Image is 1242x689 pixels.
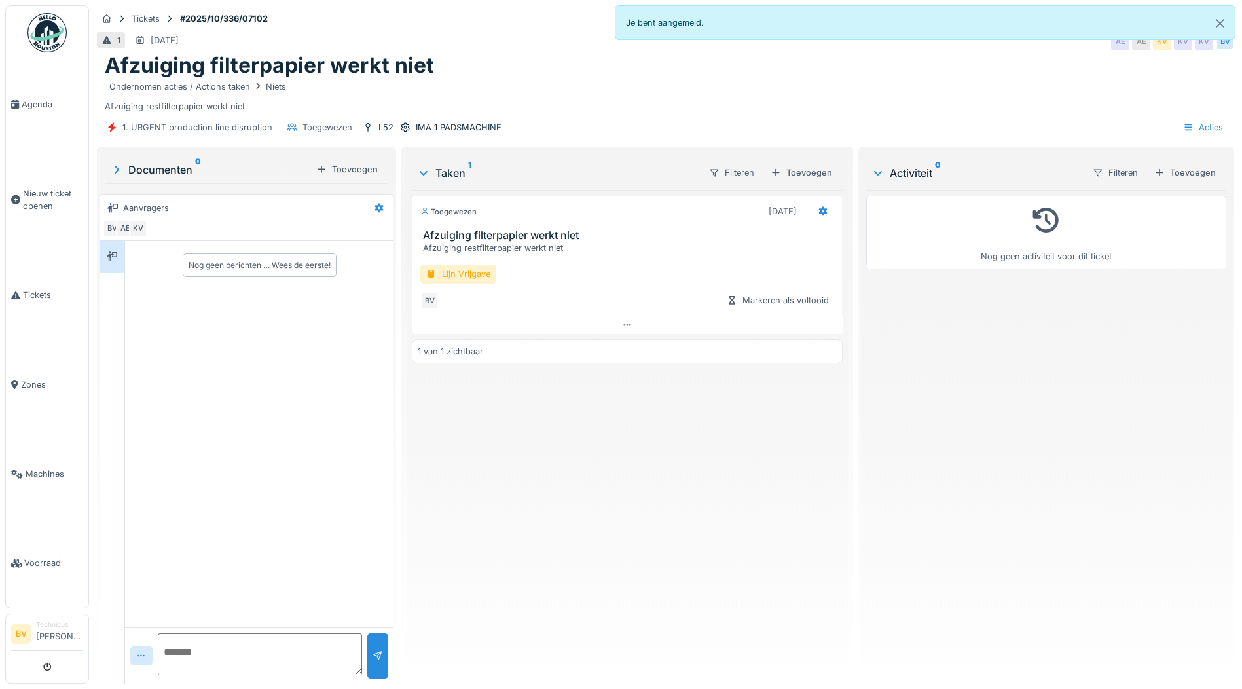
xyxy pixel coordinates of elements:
[1087,163,1144,182] div: Filteren
[129,219,147,238] div: KV
[151,34,179,47] div: [DATE]
[1177,118,1229,137] div: Acties
[1132,32,1150,50] div: AE
[6,340,88,429] a: Zones
[23,289,83,301] span: Tickets
[132,12,160,25] div: Tickets
[6,251,88,340] a: Tickets
[122,121,272,134] div: 1. URGENT production line disruption
[378,121,393,134] div: L52
[109,81,286,93] div: Ondernomen acties / Actions taken Niets
[871,165,1082,181] div: Activiteit
[23,187,83,212] span: Nieuw ticket openen
[105,79,1226,113] div: Afzuiging restfilterpapier werkt niet
[423,242,837,254] div: Afzuiging restfilterpapier werkt niet
[420,265,496,284] div: Lijn Vrijgave
[420,206,477,217] div: Toegewezen
[11,624,31,644] li: BV
[6,149,88,251] a: Nieuw ticket openen
[1195,32,1213,50] div: KV
[11,620,83,651] a: BV Technicus[PERSON_NAME]
[765,164,837,181] div: Toevoegen
[117,34,120,47] div: 1
[416,121,502,134] div: IMA 1 PADSMACHINE
[423,229,837,242] h3: Afzuiging filterpapier werkt niet
[189,259,331,271] div: Nog geen berichten … Wees de eerste!
[1111,32,1129,50] div: AE
[1149,164,1221,181] div: Toevoegen
[24,557,83,569] span: Voorraad
[195,162,201,177] sup: 0
[1174,32,1192,50] div: KV
[103,219,121,238] div: BV
[468,165,471,181] sup: 1
[6,519,88,608] a: Voorraad
[21,379,83,391] span: Zones
[27,13,67,52] img: Badge_color-CXgf-gQk.svg
[769,205,797,217] div: [DATE]
[175,12,273,25] strong: #2025/10/336/07102
[1153,32,1171,50] div: KV
[110,162,311,177] div: Documenten
[615,5,1236,40] div: Je bent aangemeld.
[875,202,1218,263] div: Nog geen activiteit voor dit ticket
[36,620,83,629] div: Technicus
[935,165,941,181] sup: 0
[1216,32,1234,50] div: BV
[420,291,439,310] div: BV
[1205,6,1235,41] button: Close
[36,620,83,648] li: [PERSON_NAME]
[22,98,83,111] span: Agenda
[311,160,383,178] div: Toevoegen
[123,202,169,214] div: Aanvragers
[6,430,88,519] a: Machines
[26,468,83,480] span: Machines
[417,165,698,181] div: Taken
[302,121,352,134] div: Toegewezen
[703,163,760,182] div: Filteren
[721,291,834,309] div: Markeren als voltooid
[6,60,88,149] a: Agenda
[116,219,134,238] div: AE
[418,345,483,358] div: 1 van 1 zichtbaar
[105,53,434,78] h1: Afzuiging filterpapier werkt niet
